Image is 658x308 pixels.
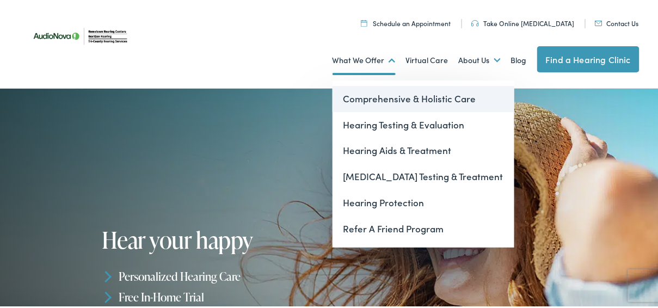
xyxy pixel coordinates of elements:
[102,264,332,285] li: Personalized Hearing Care
[537,45,639,71] a: Find a Hearing Clinic
[333,188,514,214] a: Hearing Protection
[333,39,396,79] a: What We Offer
[361,17,451,26] a: Schedule an Appointment
[333,162,514,188] a: [MEDICAL_DATA] Testing & Treatment
[333,84,514,110] a: Comprehensive & Holistic Care
[102,226,332,251] h1: Hear your happy
[459,39,501,79] a: About Us
[333,110,514,137] a: Hearing Testing & Evaluation
[406,39,448,79] a: Virtual Care
[102,285,332,306] li: Free In-Home Trial
[333,214,514,241] a: Refer A Friend Program
[361,18,367,25] img: utility icon
[595,17,639,26] a: Contact Us
[595,19,602,24] img: utility icon
[333,136,514,162] a: Hearing Aids & Treatment
[471,17,574,26] a: Take Online [MEDICAL_DATA]
[511,39,527,79] a: Blog
[471,19,479,25] img: utility icon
